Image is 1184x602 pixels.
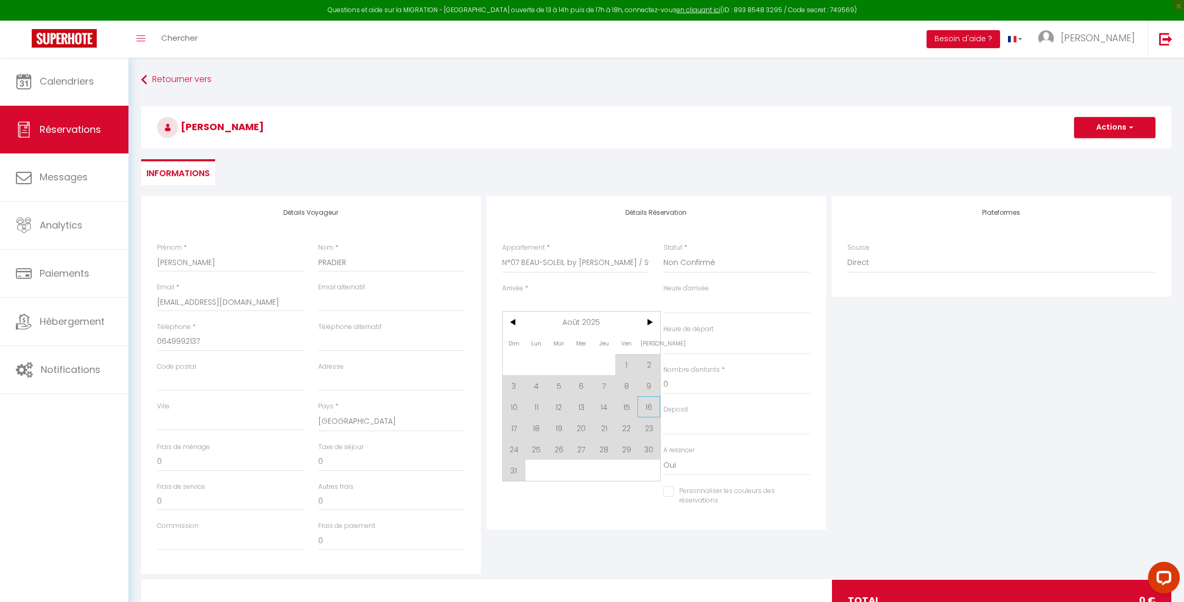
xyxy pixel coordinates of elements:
[503,417,525,439] span: 17
[663,405,688,415] label: Deposit
[548,333,570,354] span: Mar
[153,21,206,58] a: Chercher
[677,5,720,14] a: en cliquant ici
[40,218,82,232] span: Analytics
[570,396,593,417] span: 13
[157,282,174,293] label: Email
[663,324,714,334] label: Heure de départ
[663,445,695,455] label: A relancer
[318,322,382,332] label: Téléphone alternatif
[637,333,660,354] span: [PERSON_NAME]
[593,396,615,417] span: 14
[1140,558,1184,602] iframe: LiveChat chat widget
[318,282,365,293] label: Email alternatif
[318,243,334,253] label: Nom
[40,123,101,136] span: Réservations
[157,482,205,492] label: Frais de service
[570,375,593,396] span: 6
[525,417,548,439] span: 18
[637,439,660,460] span: 30
[615,396,638,417] span: 15
[157,209,465,216] h4: Détails Voyageur
[548,417,570,439] span: 19
[41,363,100,376] span: Notifications
[502,284,523,294] label: Arrivée
[637,312,660,333] span: >
[548,439,570,460] span: 26
[615,375,638,396] span: 8
[503,396,525,417] span: 10
[157,362,196,372] label: Code postal
[1061,31,1135,44] span: [PERSON_NAME]
[502,243,545,253] label: Appartement
[548,396,570,417] span: 12
[615,439,638,460] span: 29
[141,70,1171,89] a: Retourner vers
[40,315,105,328] span: Hébergement
[615,333,638,354] span: Ven
[525,333,548,354] span: Lun
[847,243,869,253] label: Source
[663,243,682,253] label: Statut
[32,29,97,48] img: Super Booking
[318,402,334,412] label: Pays
[927,30,1000,48] button: Besoin d'aide ?
[40,170,88,184] span: Messages
[161,32,198,43] span: Chercher
[637,375,660,396] span: 9
[157,521,199,531] label: Commission
[593,333,615,354] span: Jeu
[503,460,525,481] span: 31
[663,365,720,375] label: Nombre d'enfants
[548,375,570,396] span: 5
[503,439,525,460] span: 24
[318,482,354,492] label: Autres frais
[637,396,660,417] span: 16
[1038,30,1054,46] img: ...
[525,396,548,417] span: 11
[1030,21,1148,58] a: ... [PERSON_NAME]
[502,209,810,216] h4: Détails Réservation
[503,312,525,333] span: <
[503,333,525,354] span: Dim
[615,354,638,375] span: 1
[40,75,94,88] span: Calendriers
[318,521,375,531] label: Frais de paiement
[593,417,615,439] span: 21
[637,354,660,375] span: 2
[141,159,215,185] li: Informations
[525,312,638,333] span: Août 2025
[847,209,1155,216] h4: Plateformes
[570,333,593,354] span: Mer
[157,243,182,253] label: Prénom
[157,402,170,412] label: Ville
[157,322,191,332] label: Téléphone
[637,417,660,439] span: 23
[570,439,593,460] span: 27
[1159,32,1172,45] img: logout
[570,417,593,439] span: 20
[40,267,89,280] span: Paiements
[593,375,615,396] span: 7
[157,442,210,452] label: Frais de ménage
[525,375,548,396] span: 4
[525,439,548,460] span: 25
[318,362,344,372] label: Adresse
[593,439,615,460] span: 28
[318,442,364,452] label: Taxe de séjour
[615,417,638,439] span: 22
[1074,117,1155,138] button: Actions
[503,375,525,396] span: 3
[663,284,709,294] label: Heure d'arrivée
[157,120,264,133] span: [PERSON_NAME]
